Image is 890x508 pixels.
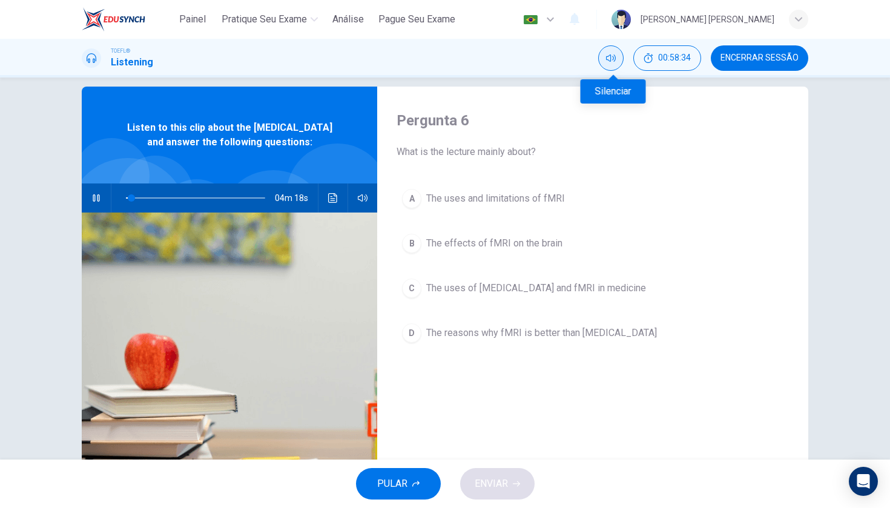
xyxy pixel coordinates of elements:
span: Pague Seu Exame [378,12,455,27]
span: The effects of fMRI on the brain [426,236,562,251]
div: D [402,323,421,343]
img: Listen to this clip about the Functional Magnetic Resonance Imaging and answer the following ques... [82,213,377,507]
span: 00:58:34 [658,53,691,63]
div: C [402,279,421,298]
button: DThe reasons why fMRI is better than [MEDICAL_DATA] [397,318,789,348]
span: The uses and limitations of fMRI [426,191,565,206]
a: EduSynch logo [82,7,173,31]
button: Encerrar Sessão [711,45,808,71]
div: [PERSON_NAME] [PERSON_NAME] [641,12,774,27]
button: CThe uses of [MEDICAL_DATA] and fMRI in medicine [397,273,789,303]
span: The uses of [MEDICAL_DATA] and fMRI in medicine [426,281,646,295]
button: Análise [328,8,369,30]
button: Painel [173,8,212,30]
div: Silenciar [598,45,624,71]
div: Silenciar [581,79,646,104]
span: PULAR [377,475,407,492]
span: Painel [179,12,206,27]
span: 04m 18s [275,183,318,213]
button: Pratique seu exame [217,8,323,30]
span: The reasons why fMRI is better than [MEDICAL_DATA] [426,326,657,340]
h4: Pergunta 6 [397,111,789,130]
img: Profile picture [611,10,631,29]
span: Pratique seu exame [222,12,307,27]
span: TOEFL® [111,47,130,55]
button: 00:58:34 [633,45,701,71]
span: Encerrar Sessão [720,53,799,63]
img: EduSynch logo [82,7,145,31]
span: Análise [332,12,364,27]
button: BThe effects of fMRI on the brain [397,228,789,259]
div: Open Intercom Messenger [849,467,878,496]
div: A [402,189,421,208]
button: AThe uses and limitations of fMRI [397,183,789,214]
img: pt [523,15,538,24]
span: Listen to this clip about the [MEDICAL_DATA] and answer the following questions: [121,120,338,150]
div: B [402,234,421,253]
button: Pague Seu Exame [374,8,460,30]
span: What is the lecture mainly about? [397,145,789,159]
div: Esconder [633,45,701,71]
button: PULAR [356,468,441,500]
button: Clique para ver a transcrição do áudio [323,183,343,213]
h1: Listening [111,55,153,70]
